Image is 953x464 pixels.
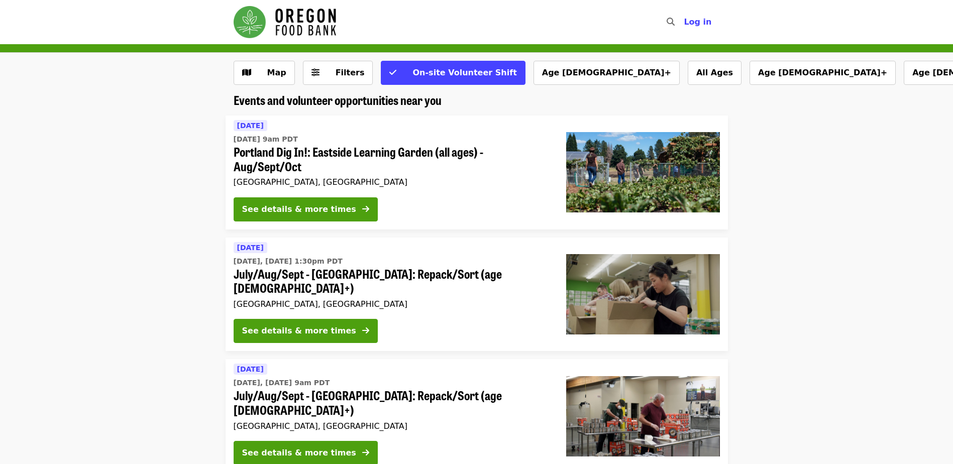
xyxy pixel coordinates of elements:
span: [DATE] [237,244,264,252]
span: Log in [684,17,711,27]
i: arrow-right icon [362,204,369,214]
div: [GEOGRAPHIC_DATA], [GEOGRAPHIC_DATA] [234,299,550,309]
span: [DATE] [237,365,264,373]
button: Filters (0 selected) [303,61,373,85]
img: July/Aug/Sept - Portland: Repack/Sort (age 8+) organized by Oregon Food Bank [566,254,720,334]
i: search icon [667,17,675,27]
span: July/Aug/Sept - [GEOGRAPHIC_DATA]: Repack/Sort (age [DEMOGRAPHIC_DATA]+) [234,267,550,296]
span: [DATE] [237,122,264,130]
span: On-site Volunteer Shift [412,68,516,77]
img: July/Aug/Sept - Portland: Repack/Sort (age 16+) organized by Oregon Food Bank [566,376,720,456]
button: All Ages [688,61,742,85]
a: See details for "Portland Dig In!: Eastside Learning Garden (all ages) - Aug/Sept/Oct" [226,115,728,229]
div: [GEOGRAPHIC_DATA], [GEOGRAPHIC_DATA] [234,421,550,431]
i: map icon [242,68,251,77]
a: See details for "July/Aug/Sept - Portland: Repack/Sort (age 8+)" [226,238,728,352]
input: Search [681,10,689,34]
button: See details & more times [234,319,378,343]
button: Age [DEMOGRAPHIC_DATA]+ [534,61,680,85]
span: Filters [336,68,365,77]
time: [DATE] 9am PDT [234,134,298,145]
i: arrow-right icon [362,326,369,335]
div: See details & more times [242,325,356,337]
button: Show map view [234,61,295,85]
span: Events and volunteer opportunities near you [234,91,442,108]
i: arrow-right icon [362,448,369,457]
img: Portland Dig In!: Eastside Learning Garden (all ages) - Aug/Sept/Oct organized by Oregon Food Bank [566,132,720,212]
time: [DATE], [DATE] 9am PDT [234,378,330,388]
div: See details & more times [242,203,356,215]
span: Portland Dig In!: Eastside Learning Garden (all ages) - Aug/Sept/Oct [234,145,550,174]
div: [GEOGRAPHIC_DATA], [GEOGRAPHIC_DATA] [234,177,550,187]
img: Oregon Food Bank - Home [234,6,336,38]
button: On-site Volunteer Shift [381,61,525,85]
button: Age [DEMOGRAPHIC_DATA]+ [750,61,896,85]
span: July/Aug/Sept - [GEOGRAPHIC_DATA]: Repack/Sort (age [DEMOGRAPHIC_DATA]+) [234,388,550,417]
div: See details & more times [242,447,356,459]
time: [DATE], [DATE] 1:30pm PDT [234,256,343,267]
button: Log in [676,12,719,32]
i: check icon [389,68,396,77]
button: See details & more times [234,197,378,221]
i: sliders-h icon [311,68,320,77]
span: Map [267,68,286,77]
